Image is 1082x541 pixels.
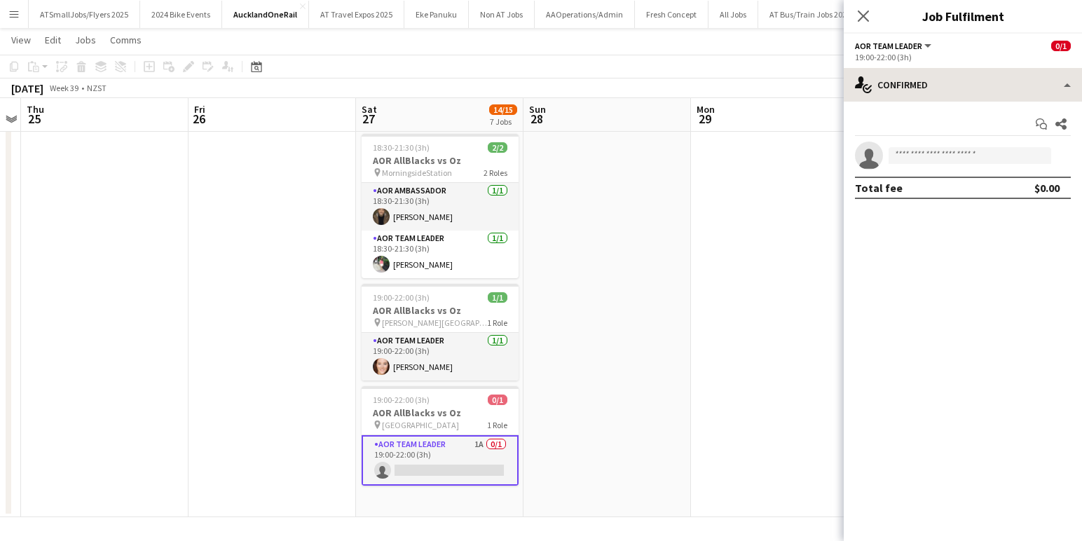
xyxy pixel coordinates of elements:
span: [GEOGRAPHIC_DATA] [382,420,459,430]
a: View [6,31,36,49]
span: 2 Roles [484,167,507,178]
div: Confirmed [844,68,1082,102]
h3: AOR AllBlacks vs Oz [362,406,519,419]
a: Jobs [69,31,102,49]
app-job-card: 18:30-21:30 (3h)2/2AOR AllBlacks vs Oz MorningsideStation2 RolesAOR Ambassador1/118:30-21:30 (3h)... [362,134,519,278]
span: Sat [362,103,377,116]
div: NZST [87,83,107,93]
span: 14/15 [489,104,517,115]
button: AT Travel Expos 2025 [309,1,404,28]
app-card-role: AOR Team Leader1/118:30-21:30 (3h)[PERSON_NAME] [362,231,519,278]
span: Edit [45,34,61,46]
div: [DATE] [11,81,43,95]
button: AAOperations/Admin [535,1,635,28]
span: Thu [27,103,44,116]
button: Non AT Jobs [469,1,535,28]
span: 27 [359,111,377,127]
div: 19:00-22:00 (3h) [855,52,1071,62]
app-card-role: AOR Team Leader1A0/119:00-22:00 (3h) [362,435,519,486]
div: 7 Jobs [490,116,516,127]
span: Sun [529,103,546,116]
span: 29 [694,111,715,127]
span: 25 [25,111,44,127]
span: 1 Role [487,317,507,328]
button: AucklandOneRail [222,1,309,28]
app-job-card: 19:00-22:00 (3h)0/1AOR AllBlacks vs Oz [GEOGRAPHIC_DATA]1 RoleAOR Team Leader1A0/119:00-22:00 (3h) [362,386,519,486]
h3: Job Fulfilment [844,7,1082,25]
app-job-card: 19:00-22:00 (3h)1/1AOR AllBlacks vs Oz [PERSON_NAME][GEOGRAPHIC_DATA]1 RoleAOR Team Leader1/119:0... [362,284,519,381]
div: Total fee [855,181,903,195]
span: View [11,34,31,46]
span: AOR Team Leader [855,41,922,51]
span: 2/2 [488,142,507,153]
span: 0/1 [1051,41,1071,51]
h3: AOR AllBlacks vs Oz [362,304,519,317]
span: Comms [110,34,142,46]
span: 1/1 [488,292,507,303]
span: Mon [697,103,715,116]
a: Edit [39,31,67,49]
span: 0/1 [488,395,507,405]
a: Comms [104,31,147,49]
button: 2024 Bike Events [140,1,222,28]
span: 18:30-21:30 (3h) [373,142,430,153]
span: Jobs [75,34,96,46]
div: $0.00 [1034,181,1060,195]
span: MorningsideStation [382,167,452,178]
span: Week 39 [46,83,81,93]
app-card-role: AOR Team Leader1/119:00-22:00 (3h)[PERSON_NAME] [362,333,519,381]
span: 1 Role [487,420,507,430]
button: Fresh Concept [635,1,708,28]
button: AT Bus/Train Jobs 2025 [758,1,863,28]
h3: AOR AllBlacks vs Oz [362,154,519,167]
button: ATSmallJobs/Flyers 2025 [29,1,140,28]
span: Fri [194,103,205,116]
span: 19:00-22:00 (3h) [373,395,430,405]
span: 28 [527,111,546,127]
button: All Jobs [708,1,758,28]
span: 19:00-22:00 (3h) [373,292,430,303]
span: [PERSON_NAME][GEOGRAPHIC_DATA] [382,317,487,328]
app-card-role: AOR Ambassador1/118:30-21:30 (3h)[PERSON_NAME] [362,183,519,231]
button: Eke Panuku [404,1,469,28]
span: 26 [192,111,205,127]
button: AOR Team Leader [855,41,933,51]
